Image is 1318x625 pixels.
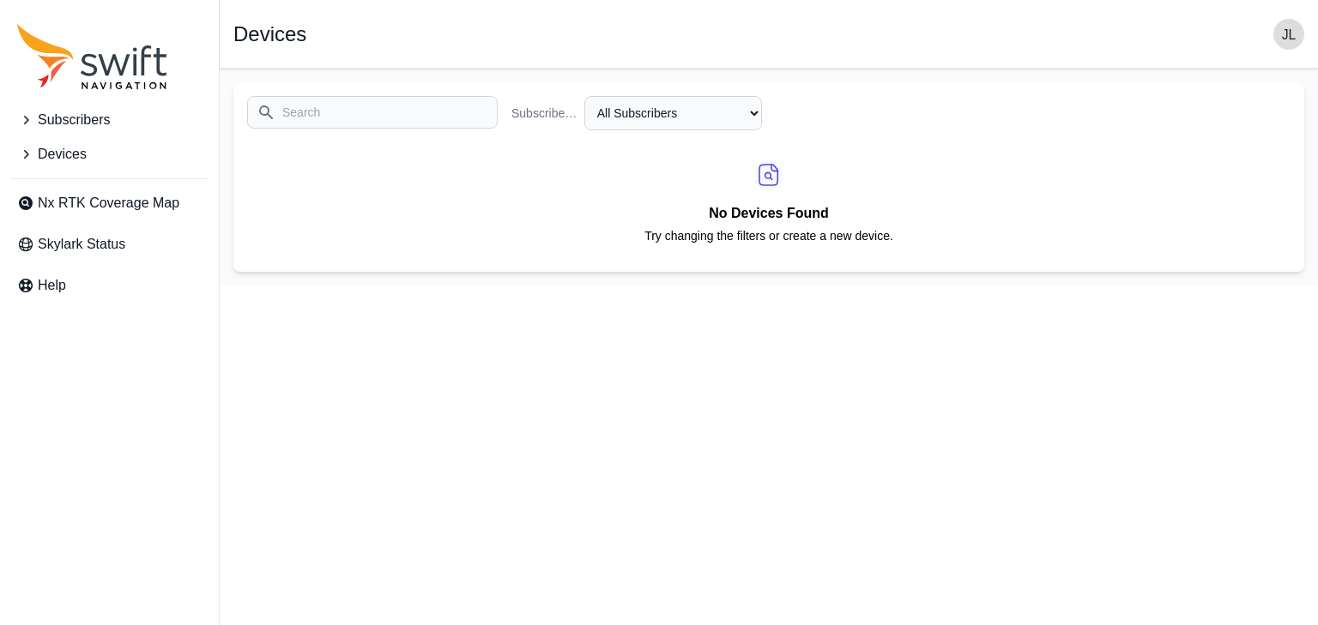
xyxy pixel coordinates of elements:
[1273,19,1304,50] img: user photo
[10,137,209,171] button: Devices
[38,110,110,130] span: Subscribers
[10,268,209,303] a: Help
[233,24,306,45] h1: Devices
[584,96,762,130] select: Subscriber
[10,227,209,261] a: Skylark Status
[10,186,209,220] a: Nx RTK Coverage Map
[38,193,179,213] span: Nx RTK Coverage Map
[247,96,498,129] input: Search
[511,105,577,122] label: Subscriber Name
[10,103,209,137] button: Subscribers
[644,202,893,228] h2: No Devices Found
[38,234,125,255] span: Skylark Status
[38,275,66,296] span: Help
[38,144,87,165] span: Devices
[644,228,893,258] p: Try changing the filters or create a new device.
